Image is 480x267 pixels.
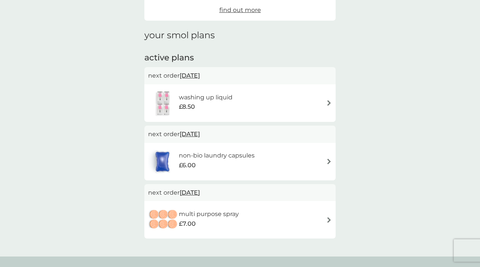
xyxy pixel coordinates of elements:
h6: multi purpose spray [179,209,239,219]
img: multi purpose spray [148,207,179,233]
span: £6.00 [179,160,196,170]
img: arrow right [326,100,332,106]
p: next order [148,188,332,198]
a: find out more [219,5,261,15]
h2: active plans [144,52,336,64]
span: [DATE] [180,68,200,83]
span: £8.50 [179,102,195,112]
p: next order [148,129,332,139]
h1: your smol plans [144,30,336,41]
img: arrow right [326,159,332,164]
h6: washing up liquid [179,93,232,102]
img: arrow right [326,217,332,223]
p: next order [148,71,332,81]
span: [DATE] [180,127,200,141]
h6: non-bio laundry capsules [179,151,255,160]
span: [DATE] [180,185,200,200]
span: find out more [219,6,261,13]
img: washing up liquid [148,90,179,116]
img: non-bio laundry capsules [148,148,177,175]
span: £7.00 [179,219,196,229]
